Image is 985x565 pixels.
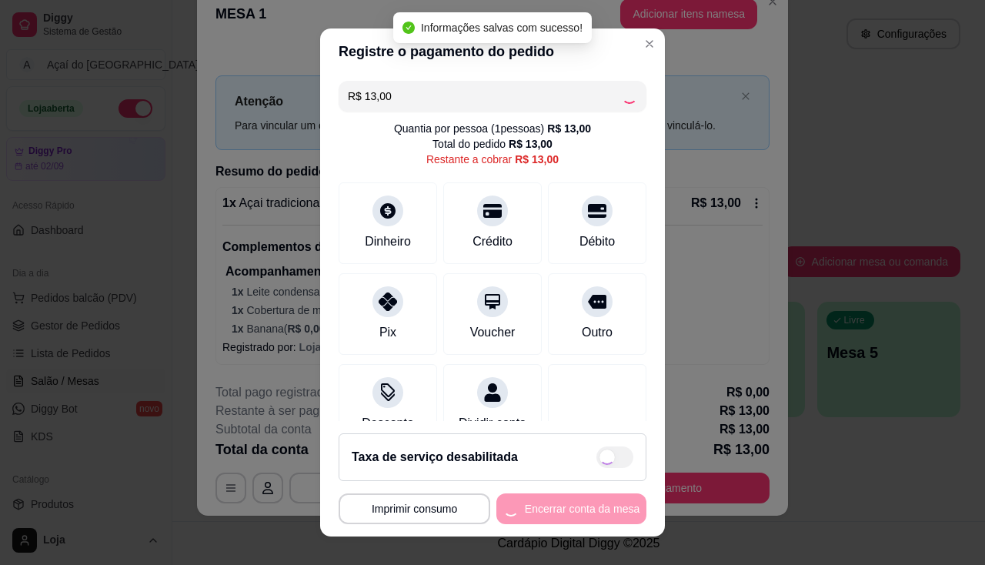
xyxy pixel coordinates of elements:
[547,121,591,136] div: R$ 13,00
[365,232,411,251] div: Dinheiro
[394,121,591,136] div: Quantia por pessoa ( 1 pessoas)
[352,448,518,466] h2: Taxa de serviço desabilitada
[579,232,615,251] div: Débito
[362,414,414,433] div: Desconto
[509,136,553,152] div: R$ 13,00
[402,22,415,34] span: check-circle
[426,152,559,167] div: Restante a cobrar
[582,323,613,342] div: Outro
[320,28,665,75] header: Registre o pagamento do pedido
[348,81,622,112] input: Ex.: hambúrguer de cordeiro
[472,232,513,251] div: Crédito
[470,323,516,342] div: Voucher
[421,22,583,34] span: Informações salvas com sucesso!
[459,414,526,433] div: Dividir conta
[515,152,559,167] div: R$ 13,00
[339,493,490,524] button: Imprimir consumo
[622,89,637,104] div: Loading
[379,323,396,342] div: Pix
[637,32,662,56] button: Close
[432,136,553,152] div: Total do pedido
